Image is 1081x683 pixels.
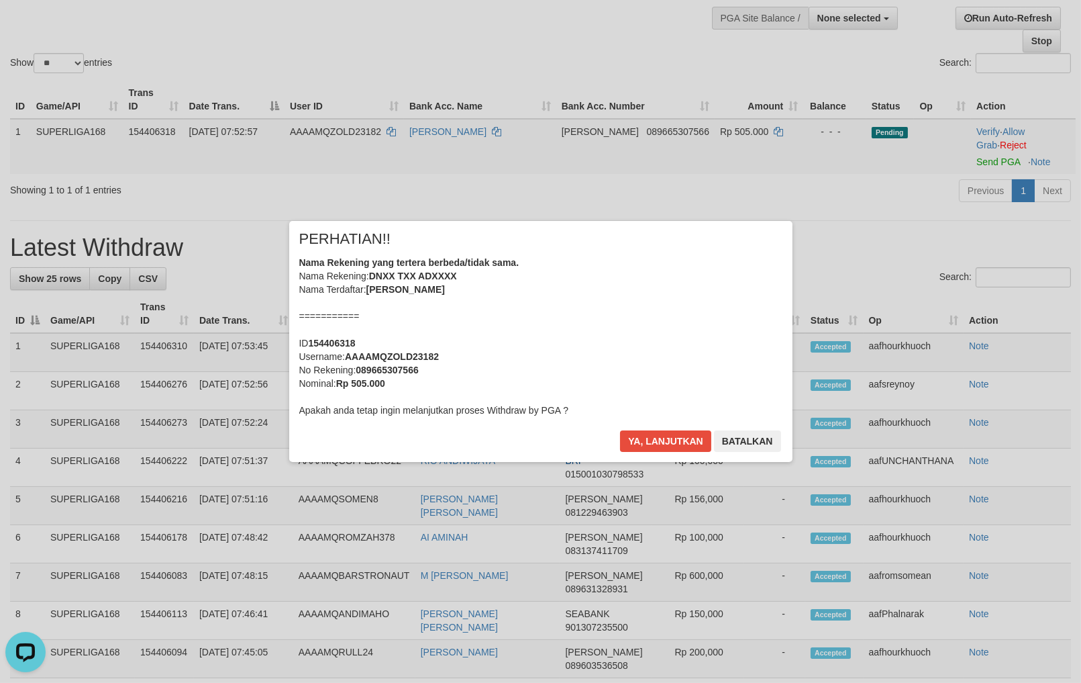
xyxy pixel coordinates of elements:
[309,338,356,349] b: 154406318
[345,351,439,362] b: AAAAMQZOLD23182
[714,430,781,452] button: Batalkan
[299,256,782,417] div: Nama Rekening: Nama Terdaftar: =========== ID Username: No Rekening: Nominal: Apakah anda tetap i...
[5,5,46,46] button: Open LiveChat chat widget
[620,430,711,452] button: Ya, lanjutkan
[369,271,457,281] b: DNXX TXX ADXXXX
[356,365,418,375] b: 089665307566
[366,284,445,295] b: [PERSON_NAME]
[299,232,391,246] span: PERHATIAN!!
[299,257,519,268] b: Nama Rekening yang tertera berbeda/tidak sama.
[336,378,385,389] b: Rp 505.000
